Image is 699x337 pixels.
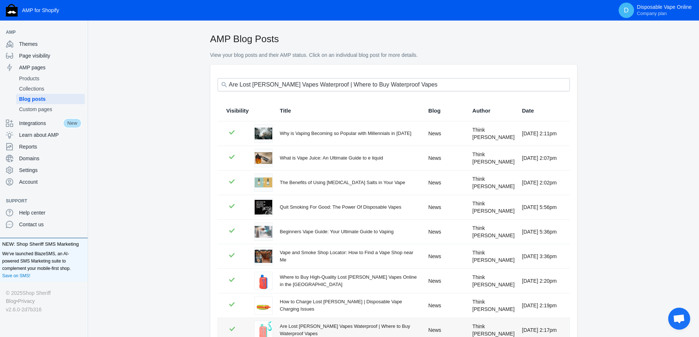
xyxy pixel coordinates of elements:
[472,107,490,114] span: Author
[3,153,85,164] a: Domains
[428,204,465,211] div: News
[19,64,82,71] span: AMP pages
[16,104,85,114] a: Custom pages
[3,141,85,153] a: Reports
[3,38,85,50] a: Themes
[3,117,85,129] a: IntegrationsNew
[6,297,16,305] a: Blog
[6,4,18,17] img: Shop Sheriff Logo
[3,219,85,230] a: Contact us
[19,75,82,82] span: Products
[6,289,82,297] div: © 2025
[428,302,465,309] div: News
[280,298,421,312] div: How to Charge Lost [PERSON_NAME] | Disposable Vape Charging Issues
[280,274,421,288] div: Where to Buy High-Quality Lost [PERSON_NAME] Vapes Online in the [GEOGRAPHIC_DATA]
[3,129,85,141] a: Learn about AMP
[637,4,692,17] p: Disposable Vape Online
[472,151,514,165] div: Think [PERSON_NAME]
[3,164,85,176] a: Settings
[2,272,30,279] a: Save on SMS!
[63,118,82,128] span: New
[255,177,272,187] img: the-benefits-of-using-nicotine-salts-in-your-vape-disposable-vape-online_7e3a345a-d783-44b6-9f2e-...
[22,289,51,297] a: Shop Sheriff
[19,85,82,92] span: Collections
[210,32,577,45] h2: AMP Blog Posts
[522,204,561,211] div: [DATE] 5:56pm
[19,106,82,113] span: Custom pages
[522,154,561,162] div: [DATE] 2:07pm
[472,200,514,215] div: Think [PERSON_NAME]
[428,130,465,137] div: News
[428,326,465,334] div: News
[472,224,514,239] div: Think [PERSON_NAME]
[6,305,82,314] div: v2.6.0-2d7b316
[255,200,272,215] img: quit-smoking-for-good-the-power-of-disposable-vapes-disposable-vape-online.png
[428,253,465,260] div: News
[19,52,82,59] span: Page visibility
[3,50,85,62] a: Page visibility
[6,297,82,305] div: •
[74,199,86,202] button: Add a sales channel
[280,249,421,263] div: Vape and Smoke Shop Locator: How to Find a Vape Shop near Me
[472,249,514,264] div: Think [PERSON_NAME]
[19,178,82,186] span: Account
[19,40,82,48] span: Themes
[255,152,272,164] img: what-is-vape-juice-an-ultimate-guide-to-e-liquid-disposable-vape-online.png
[428,179,465,186] div: News
[472,175,514,190] div: Think [PERSON_NAME]
[280,179,421,186] div: The Benefits of Using [MEDICAL_DATA] Salts in Your Vape
[280,204,421,211] div: Quit Smoking For Good: The Power Of Disposable Vapes
[522,130,561,137] div: [DATE] 2:11pm
[19,166,82,174] span: Settings
[522,228,561,235] div: [DATE] 5:36pm
[3,176,85,188] a: Account
[19,143,82,150] span: Reports
[16,73,85,84] a: Products
[428,107,440,114] span: Blog
[637,11,667,17] span: Company plan
[16,84,85,94] a: Collections
[668,308,690,330] div: Open chat
[255,297,272,314] img: how-to-charge-lost-mary-vape-or-disposable-vape-charging-issues-disposable-vape-online_53390d23-5...
[472,126,514,141] div: Think [PERSON_NAME]
[6,197,74,205] span: Support
[255,226,272,238] img: beginners-vape-guide-your-ultimate-guide-to-vaping-disposable-vape-online.png
[210,52,577,59] p: View your blog posts and their AMP status. Click on an individual blog post for more details.
[280,323,421,337] div: Are Lost [PERSON_NAME] Vapes Waterproof | Where to Buy Waterproof Vapes
[6,29,74,36] span: AMP
[522,302,561,309] div: [DATE] 2:19pm
[226,107,249,114] span: Visibility
[522,107,534,114] span: Date
[19,221,82,228] span: Contact us
[522,253,561,260] div: [DATE] 3:36pm
[472,298,514,313] div: Think [PERSON_NAME]
[280,107,291,114] span: Title
[623,7,630,14] span: D
[255,128,272,139] img: why-is-vaping-becoming-so-popular-with-millennials-in-2023-disposable-vape-online.png
[522,179,561,186] div: [DATE] 2:02pm
[3,62,85,73] a: AMP pages
[280,154,421,162] div: What is Vape Juice: An Ultimate Guide to e liquid
[255,272,272,290] img: where-to-buy-high-quality-lost-mary-vapes-online-in-the-usa-disposable-vape-online_282015ec-9df5-...
[428,154,465,162] div: News
[19,95,82,103] span: Blog posts
[280,130,421,137] div: Why is Vaping Becoming so Popular with Millennials in [DATE]
[19,131,82,139] span: Learn about AMP
[255,250,272,263] img: vape-and-smoke-shop-locator-how-to-find-a-vape-shop-near-me-disposable-vape-online.png
[428,228,465,235] div: News
[218,78,570,91] input: Search by blog handle (exact match only)
[18,297,35,305] a: Privacy
[522,277,561,285] div: [DATE] 2:20pm
[19,120,63,127] span: Integrations
[22,7,59,13] span: AMP for Shopify
[74,31,86,34] button: Add a sales channel
[280,228,421,235] div: Beginners Vape Guide: Your Ultimate Guide to Vaping
[522,326,561,334] div: [DATE] 2:17pm
[16,94,85,104] a: Blog posts
[428,277,465,285] div: News
[19,155,82,162] span: Domains
[472,274,514,288] div: Think [PERSON_NAME]
[19,209,82,216] span: Help center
